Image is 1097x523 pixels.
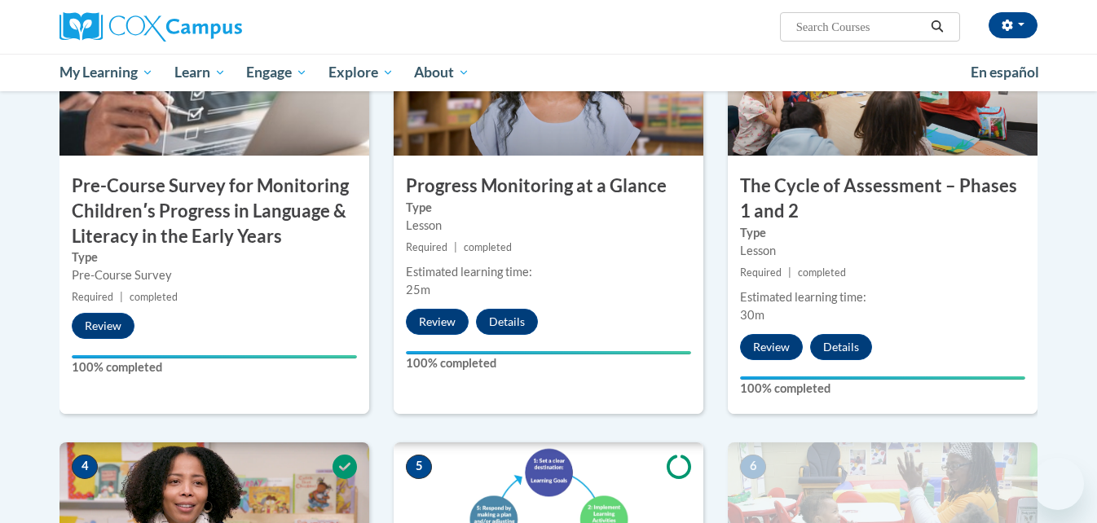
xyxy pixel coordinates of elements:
[72,313,134,339] button: Review
[72,248,357,266] label: Type
[798,266,846,279] span: completed
[49,54,164,91] a: My Learning
[795,17,925,37] input: Search Courses
[59,174,369,248] h3: Pre-Course Survey for Monitoring Childrenʹs Progress in Language & Literacy in the Early Years
[72,358,357,376] label: 100% completed
[971,64,1039,81] span: En español
[810,334,872,360] button: Details
[406,354,691,372] label: 100% completed
[59,12,242,42] img: Cox Campus
[728,174,1038,224] h3: The Cycle of Assessment – Phases 1 and 2
[454,241,457,253] span: |
[318,54,404,91] a: Explore
[72,266,357,284] div: Pre-Course Survey
[406,455,432,479] span: 5
[1032,458,1084,510] iframe: Button to launch messaging window
[740,380,1025,398] label: 100% completed
[394,174,703,199] h3: Progress Monitoring at a Glance
[59,63,153,82] span: My Learning
[960,55,1050,90] a: En español
[925,17,949,37] button: Search
[72,355,357,358] div: Your progress
[406,217,691,235] div: Lesson
[406,351,691,354] div: Your progress
[414,63,469,82] span: About
[406,199,691,217] label: Type
[989,12,1038,38] button: Account Settings
[740,308,764,322] span: 30m
[404,54,481,91] a: About
[406,241,447,253] span: Required
[174,63,226,82] span: Learn
[406,283,430,297] span: 25m
[740,334,803,360] button: Review
[476,309,538,335] button: Details
[59,12,369,42] a: Cox Campus
[72,291,113,303] span: Required
[740,266,782,279] span: Required
[164,54,236,91] a: Learn
[464,241,512,253] span: completed
[740,242,1025,260] div: Lesson
[740,376,1025,380] div: Your progress
[72,455,98,479] span: 4
[406,263,691,281] div: Estimated learning time:
[130,291,178,303] span: completed
[35,54,1062,91] div: Main menu
[328,63,394,82] span: Explore
[246,63,307,82] span: Engage
[788,266,791,279] span: |
[236,54,318,91] a: Engage
[120,291,123,303] span: |
[740,455,766,479] span: 6
[406,309,469,335] button: Review
[740,288,1025,306] div: Estimated learning time:
[740,224,1025,242] label: Type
